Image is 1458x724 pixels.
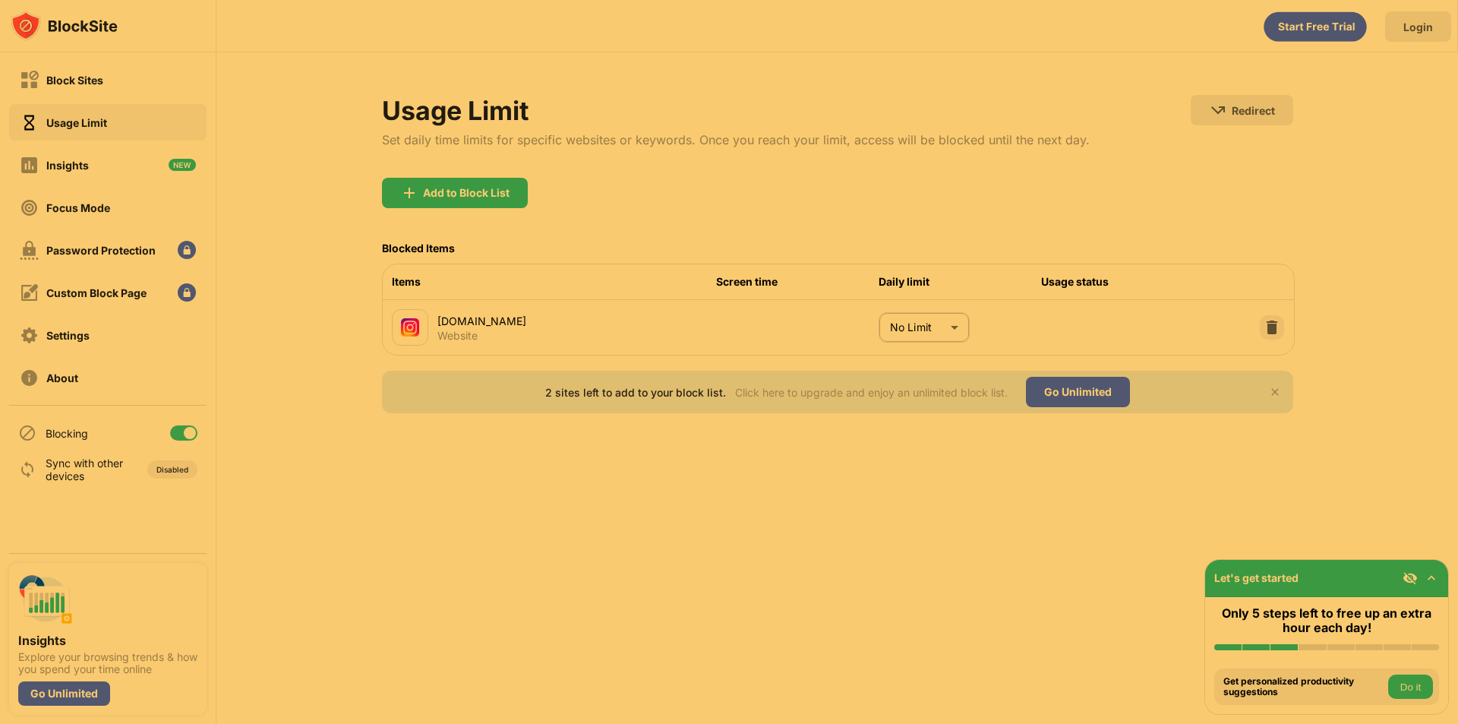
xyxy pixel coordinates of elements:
[401,318,419,337] img: favicons
[1232,104,1275,117] div: Redirect
[1403,21,1433,33] div: Login
[879,273,1041,290] div: Daily limit
[1214,571,1299,584] div: Let's get started
[18,633,197,648] div: Insights
[382,132,1090,147] div: Set daily time limits for specific websites or keywords. Once you reach your limit, access will b...
[46,159,89,172] div: Insights
[46,244,156,257] div: Password Protection
[1026,377,1130,407] div: Go Unlimited
[1041,273,1204,290] div: Usage status
[11,11,118,41] img: logo-blocksite.svg
[1269,386,1281,398] img: x-button.svg
[20,113,39,132] img: time-usage-on.svg
[46,116,107,129] div: Usage Limit
[20,283,39,302] img: customize-block-page-off.svg
[178,241,196,259] img: lock-menu.svg
[20,198,39,217] img: focus-off.svg
[1403,571,1418,586] img: eye-not-visible.svg
[437,329,478,343] div: Website
[18,424,36,442] img: blocking-icon.svg
[18,572,73,627] img: push-insights.svg
[423,187,510,199] div: Add to Block List
[46,74,103,87] div: Block Sites
[545,386,726,399] div: 2 sites left to add to your block list.
[169,159,196,171] img: new-icon.svg
[735,386,1008,399] div: Click here to upgrade and enjoy an unlimited block list.
[18,460,36,479] img: sync-icon.svg
[382,242,455,255] div: Blocked Items
[46,329,90,342] div: Settings
[437,313,717,329] div: [DOMAIN_NAME]
[18,651,197,675] div: Explore your browsing trends & how you spend your time online
[20,156,39,175] img: insights-off.svg
[46,457,124,482] div: Sync with other devices
[18,681,110,706] div: Go Unlimited
[20,326,39,345] img: settings-off.svg
[46,427,88,440] div: Blocking
[890,319,945,336] p: No Limit
[716,273,879,290] div: Screen time
[392,273,717,290] div: Items
[20,71,39,90] img: block-off.svg
[20,368,39,387] img: about-off.svg
[1388,675,1433,699] button: Do it
[1223,676,1384,698] div: Get personalized productivity suggestions
[46,286,147,299] div: Custom Block Page
[1214,606,1439,635] div: Only 5 steps left to free up an extra hour each day!
[46,371,78,384] div: About
[178,283,196,302] img: lock-menu.svg
[1264,11,1367,42] div: animation
[46,201,110,214] div: Focus Mode
[382,95,1090,126] div: Usage Limit
[156,465,188,474] div: Disabled
[20,241,39,260] img: password-protection-off.svg
[1424,571,1439,586] img: omni-setup-toggle.svg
